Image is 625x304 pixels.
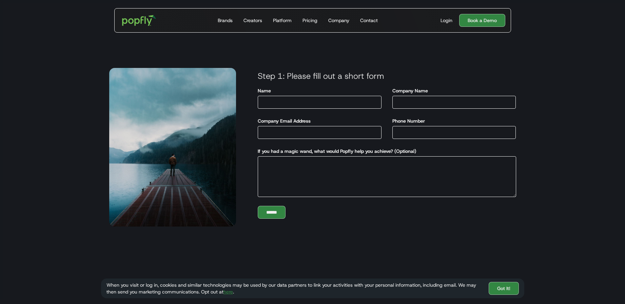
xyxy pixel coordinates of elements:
div: Login [441,17,452,24]
div: Creators [243,17,262,24]
div: Platform [273,17,292,24]
a: Company [326,8,352,32]
a: Contact [357,8,380,32]
div: Contact [360,17,378,24]
label: Company Email Address [258,118,311,124]
a: Book a Demo [459,14,505,27]
a: Pricing [300,8,320,32]
div: Pricing [302,17,317,24]
a: Creators [241,8,265,32]
label: Phone Number [392,118,425,124]
a: Platform [270,8,294,32]
a: Brands [215,8,235,32]
form: Demo Form - Main Conversion [236,71,522,219]
a: home [117,10,161,31]
div: Company [328,17,349,24]
h3: Step 1: Please fill out a short form [252,71,522,81]
label: Name [258,87,271,94]
label: Company Name [392,87,428,94]
a: here [223,289,233,295]
label: If you had a magic wand, what would Popfly help you achieve? (Optional) [258,148,416,155]
div: When you visit or log in, cookies and similar technologies may be used by our data partners to li... [106,282,483,295]
div: Brands [218,17,233,24]
a: Login [438,17,455,24]
a: Got It! [489,282,519,295]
